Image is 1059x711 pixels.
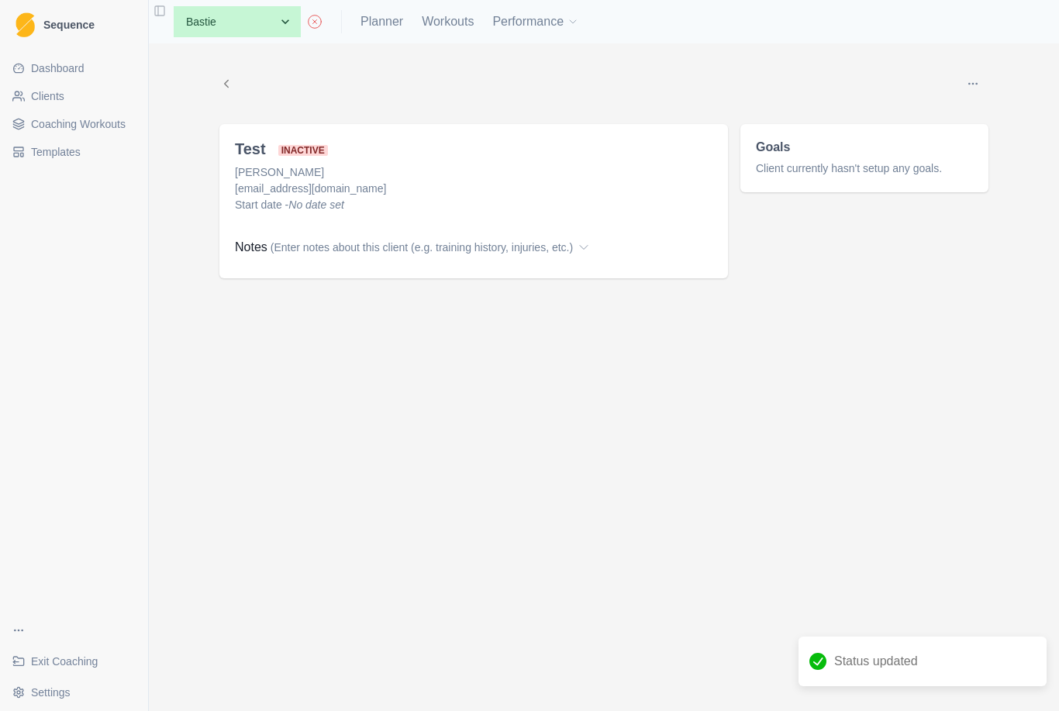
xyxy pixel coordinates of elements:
[271,240,573,256] span: (Enter notes about this client (e.g. training history, injuries, etc.)
[235,181,712,197] p: [EMAIL_ADDRESS][DOMAIN_NAME]
[799,637,1047,686] div: Status updated
[6,140,142,164] a: Templates
[278,145,328,156] span: inactive
[422,12,474,31] a: Workouts
[288,198,344,211] span: No date set
[31,144,81,160] span: Templates
[235,197,712,213] p: Start date -
[31,88,64,104] span: Clients
[6,56,142,81] a: Dashboard
[6,680,142,705] button: Settings
[957,68,988,99] button: Options
[31,654,98,669] span: Exit Coaching
[43,19,95,30] span: Sequence
[756,160,973,177] p: Client currently hasn't setup any goals.
[492,6,579,37] button: Performance
[6,649,142,674] a: Exit Coaching
[235,238,703,257] label: Notes
[360,12,403,31] a: Planner
[6,6,142,43] a: LogoSequence
[31,60,85,76] span: Dashboard
[756,140,973,154] h2: Goals
[6,112,142,136] a: Coaching Workouts
[6,84,142,109] a: Clients
[235,164,712,181] p: [PERSON_NAME]
[31,116,126,132] span: Coaching Workouts
[16,12,35,38] img: Logo
[235,140,328,158] h2: Test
